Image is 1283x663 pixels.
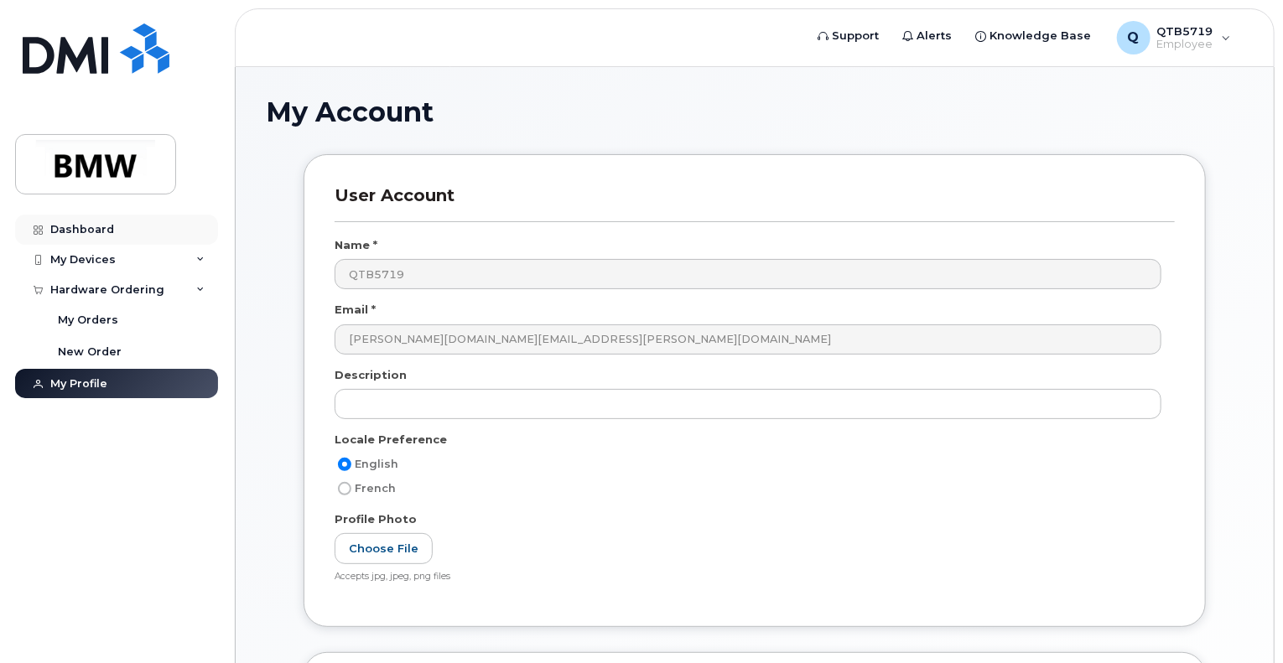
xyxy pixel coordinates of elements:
label: Profile Photo [335,511,417,527]
h1: My Account [266,97,1244,127]
label: Choose File [335,533,433,564]
iframe: Messenger Launcher [1210,590,1270,650]
span: French [355,482,396,495]
label: Locale Preference [335,432,447,448]
input: English [338,458,351,471]
input: French [338,482,351,495]
label: Email * [335,302,376,318]
label: Name * [335,237,377,253]
div: Accepts jpg, jpeg, png files [335,571,1161,583]
h3: User Account [335,185,1175,221]
label: Description [335,367,407,383]
span: English [355,458,398,470]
